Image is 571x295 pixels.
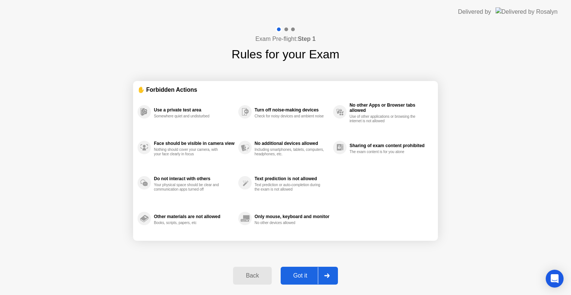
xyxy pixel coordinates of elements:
[154,141,235,146] div: Face should be visible in camera view
[233,267,271,285] button: Back
[154,176,235,181] div: Do not interact with others
[235,272,269,279] div: Back
[255,214,329,219] div: Only mouse, keyboard and monitor
[154,147,224,156] div: Nothing should cover your camera, with your face clearly in focus
[255,147,325,156] div: Including smartphones, tablets, computers, headphones, etc.
[349,103,430,113] div: No other Apps or Browser tabs allowed
[154,183,224,192] div: Your physical space should be clear and communication apps turned off
[349,114,420,123] div: Use of other applications or browsing the internet is not allowed
[496,7,558,16] img: Delivered by Rosalyn
[458,7,491,16] div: Delivered by
[298,36,316,42] b: Step 1
[255,183,325,192] div: Text prediction or auto-completion during the exam is not allowed
[255,141,329,146] div: No additional devices allowed
[255,35,316,43] h4: Exam Pre-flight:
[349,150,420,154] div: The exam content is for you alone
[255,176,329,181] div: Text prediction is not allowed
[232,45,339,63] h1: Rules for your Exam
[154,107,235,113] div: Use a private test area
[281,267,338,285] button: Got it
[154,214,235,219] div: Other materials are not allowed
[255,221,325,225] div: No other devices allowed
[349,143,430,148] div: Sharing of exam content prohibited
[138,85,433,94] div: ✋ Forbidden Actions
[154,221,224,225] div: Books, scripts, papers, etc
[546,270,564,288] div: Open Intercom Messenger
[154,114,224,119] div: Somewhere quiet and undisturbed
[255,114,325,119] div: Check for noisy devices and ambient noise
[255,107,329,113] div: Turn off noise-making devices
[283,272,318,279] div: Got it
